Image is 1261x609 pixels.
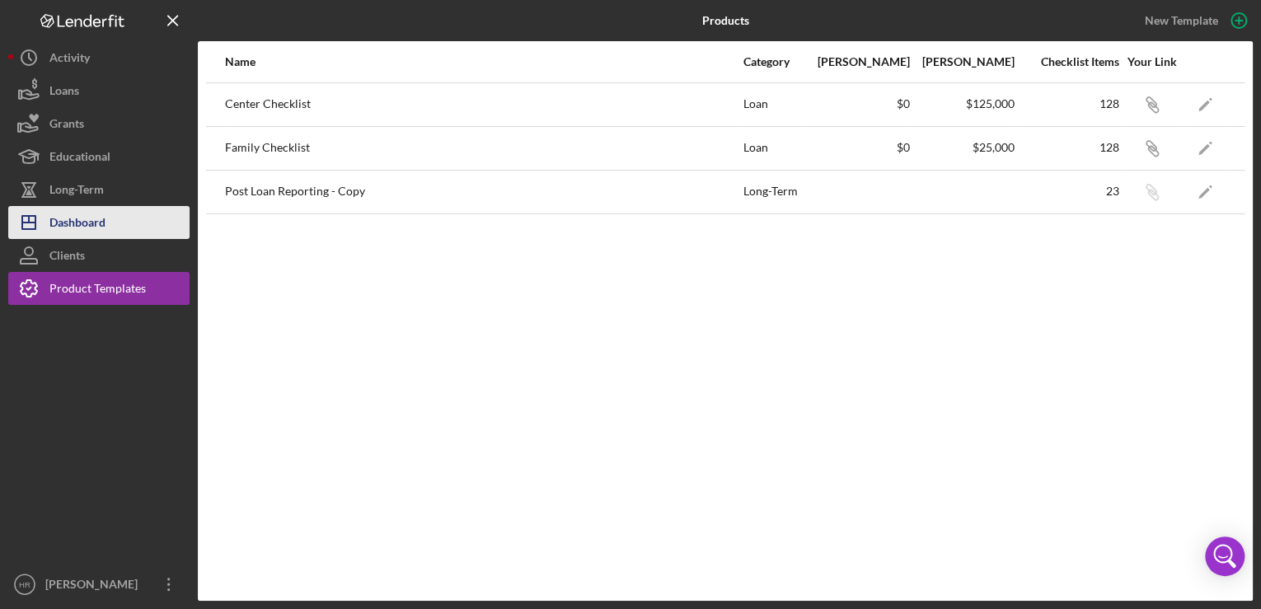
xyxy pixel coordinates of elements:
[912,141,1015,154] div: $25,000
[1016,97,1119,110] div: 128
[19,580,30,589] text: HR
[225,171,742,213] div: Post Loan Reporting - Copy
[8,173,190,206] button: Long-Term
[743,55,805,68] div: Category
[225,55,742,68] div: Name
[8,107,190,140] button: Grants
[743,128,805,169] div: Loan
[49,107,84,144] div: Grants
[912,55,1015,68] div: [PERSON_NAME]
[8,272,190,305] button: Product Templates
[225,128,742,169] div: Family Checklist
[743,84,805,125] div: Loan
[1016,185,1119,198] div: 23
[49,41,90,78] div: Activity
[49,239,85,276] div: Clients
[8,41,190,74] button: Activity
[912,97,1015,110] div: $125,000
[807,97,910,110] div: $0
[1145,8,1218,33] div: New Template
[49,173,104,210] div: Long-Term
[702,14,749,27] b: Products
[225,84,742,125] div: Center Checklist
[807,141,910,154] div: $0
[1135,8,1253,33] button: New Template
[8,140,190,173] button: Educational
[1205,536,1245,576] div: Open Intercom Messenger
[8,74,190,107] button: Loans
[49,140,110,177] div: Educational
[743,171,805,213] div: Long-Term
[1121,55,1183,68] div: Your Link
[49,74,79,111] div: Loans
[49,206,105,243] div: Dashboard
[8,568,190,601] button: HR[PERSON_NAME]
[8,239,190,272] button: Clients
[807,55,910,68] div: [PERSON_NAME]
[8,206,190,239] button: Dashboard
[49,272,146,309] div: Product Templates
[1016,55,1119,68] div: Checklist Items
[1016,141,1119,154] div: 128
[41,568,148,605] div: [PERSON_NAME]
